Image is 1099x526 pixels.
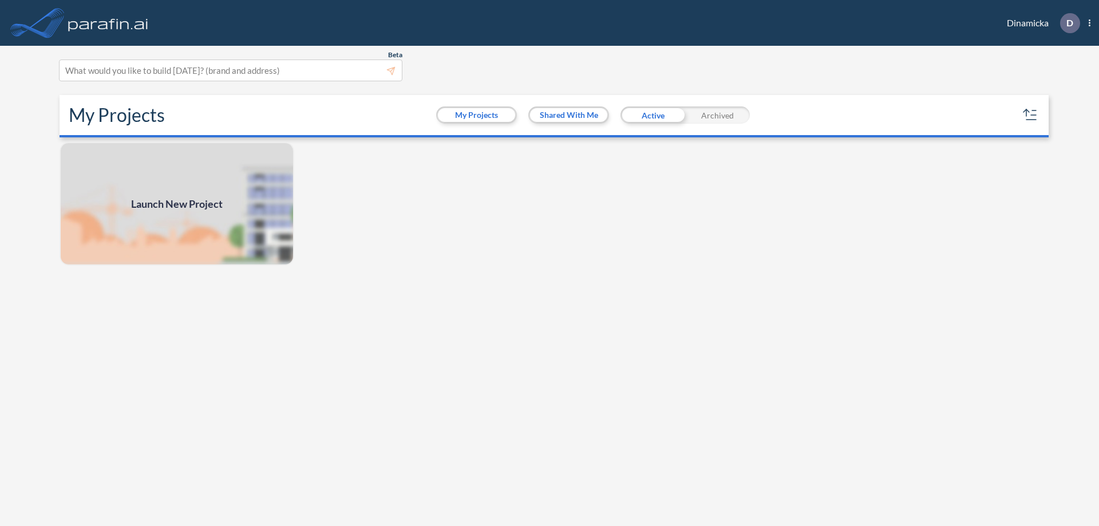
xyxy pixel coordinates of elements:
[60,142,294,266] a: Launch New Project
[69,104,165,126] h2: My Projects
[1021,106,1039,124] button: sort
[438,108,515,122] button: My Projects
[388,50,402,60] span: Beta
[66,11,151,34] img: logo
[530,108,607,122] button: Shared With Me
[685,106,750,124] div: Archived
[60,142,294,266] img: add
[1066,18,1073,28] p: D
[131,196,223,212] span: Launch New Project
[620,106,685,124] div: Active
[990,13,1090,33] div: Dinamicka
